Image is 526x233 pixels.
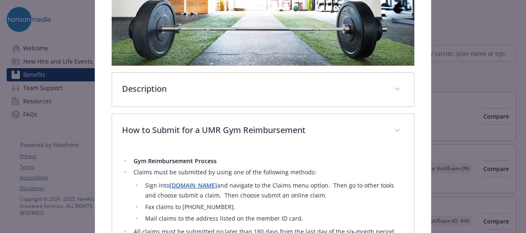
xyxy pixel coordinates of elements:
p: How to Submit for a UMR Gym Reimbursement [122,124,384,136]
div: How to Submit for a UMR Gym Reimbursement [112,114,414,148]
li: Claims must be submitted by using one of the following methods: [131,167,404,223]
div: Description [112,73,414,107]
li: Sign into and navigate to the Claims menu option. Then go to other tools and choose submit a clai... [143,181,404,200]
strong: Gym Reimbursement Process [134,157,217,165]
li: Mail claims to the address listed on the member ID card. [143,214,404,223]
p: Description [122,83,384,95]
a: [DOMAIN_NAME] [170,181,217,189]
li: Fax claims to [PHONE_NUMBER]. [143,202,404,212]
